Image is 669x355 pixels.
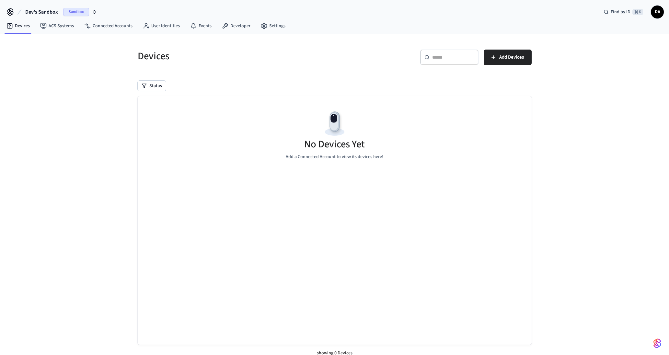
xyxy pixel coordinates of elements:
[138,81,166,91] button: Status
[63,8,89,16] span: Sandbox
[256,20,291,32] a: Settings
[632,9,643,15] span: ⌘ K
[217,20,256,32] a: Developer
[1,20,35,32] a: Devices
[35,20,79,32] a: ACS Systems
[79,20,138,32] a: Connected Accounts
[611,9,630,15] span: Find by ID
[286,154,383,160] p: Add a Connected Account to view its devices here!
[138,50,331,63] h5: Devices
[484,50,532,65] button: Add Devices
[598,6,648,18] div: Find by ID⌘ K
[25,8,58,16] span: Dev's Sandbox
[185,20,217,32] a: Events
[304,138,365,151] h5: No Devices Yet
[138,20,185,32] a: User Identities
[320,109,349,138] img: Devices Empty State
[499,53,524,62] span: Add Devices
[651,6,664,18] button: DA
[653,338,661,349] img: SeamLogoGradient.69752ec5.svg
[652,6,663,18] span: DA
